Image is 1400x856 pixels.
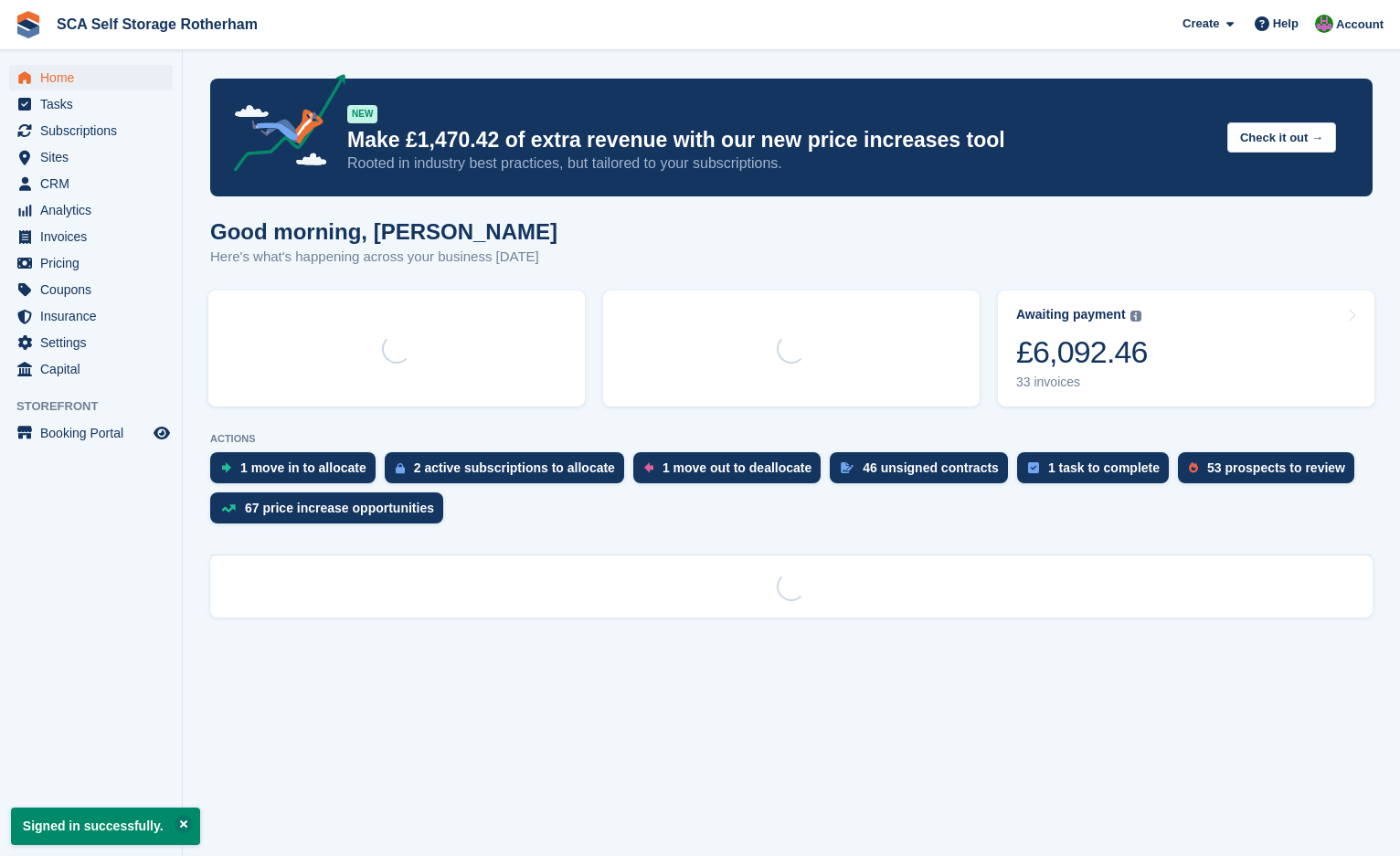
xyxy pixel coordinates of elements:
[40,65,150,90] span: Home
[347,105,377,123] div: NEW
[1315,15,1333,33] img: Sarah Race
[11,808,200,845] p: Signed in successfully.
[1336,16,1384,34] span: Account
[9,277,173,302] a: menu
[221,504,236,513] img: price_increase_opportunities-93ffe204e8149a01c8c9dc8f82e8f89637d9d84a8eef4429ea346261dce0b2c0.svg
[9,91,173,117] a: menu
[40,224,150,249] span: Invoices
[40,144,150,170] span: Sites
[240,460,366,475] div: 1 move in to allocate
[841,462,854,473] img: contract_signature_icon-13c848040528278c33f63329250d36e43548de30e8caae1d1a13099fd9432cc5.svg
[40,330,150,355] span: Settings
[210,247,557,268] p: Here's what's happening across your business [DATE]
[40,171,150,196] span: CRM
[863,460,999,475] div: 46 unsigned contracts
[414,460,615,475] div: 2 active subscriptions to allocate
[9,250,173,276] a: menu
[1189,462,1198,473] img: prospect-51fa495bee0391a8d652442698ab0144808aea92771e9ea1ae160a38d050c398.svg
[210,219,557,244] h1: Good morning, [PERSON_NAME]
[1016,375,1148,390] div: 33 invoices
[218,74,346,178] img: price-adjustments-announcement-icon-8257ccfd72463d97f412b2fc003d46551f7dbcb40ab6d574587a9cd5c0d94...
[40,197,150,223] span: Analytics
[644,462,653,473] img: move_outs_to_deallocate_icon-f764333ba52eb49d3ac5e1228854f67142a1ed5810a6f6cc68b1a99e826820c5.svg
[9,224,173,249] a: menu
[9,171,173,196] a: menu
[663,460,811,475] div: 1 move out to deallocate
[830,452,1017,492] a: 46 unsigned contracts
[9,65,173,90] a: menu
[9,420,173,446] a: menu
[1016,307,1126,322] div: Awaiting payment
[210,433,1373,445] p: ACTIONS
[396,462,405,474] img: active_subscription_to_allocate_icon-d502201f5373d7db506a760aba3b589e785aa758c864c3986d89f69b8ff3...
[9,118,173,143] a: menu
[9,330,173,355] a: menu
[1178,452,1363,492] a: 53 prospects to review
[151,422,173,444] a: Preview store
[347,127,1213,153] p: Make £1,470.42 of extra revenue with our new price increases tool
[210,452,385,492] a: 1 move in to allocate
[9,197,173,223] a: menu
[347,153,1213,174] p: Rooted in industry best practices, but tailored to your subscriptions.
[15,11,42,38] img: stora-icon-8386f47178a22dfd0bd8f6a31ec36ba5ce8667c1dd55bd0f319d3a0aa187defe.svg
[9,303,173,329] a: menu
[1273,15,1299,33] span: Help
[1207,460,1345,475] div: 53 prospects to review
[1048,460,1160,475] div: 1 task to complete
[1183,15,1219,33] span: Create
[40,250,150,276] span: Pricing
[40,118,150,143] span: Subscriptions
[998,291,1374,407] a: Awaiting payment £6,092.46 33 invoices
[40,420,150,446] span: Booking Portal
[210,492,452,533] a: 67 price increase opportunities
[40,277,150,302] span: Coupons
[1017,452,1178,492] a: 1 task to complete
[385,452,633,492] a: 2 active subscriptions to allocate
[49,9,265,39] a: SCA Self Storage Rotherham
[221,462,231,473] img: move_ins_to_allocate_icon-fdf77a2bb77ea45bf5b3d319d69a93e2d87916cf1d5bf7949dd705db3b84f3ca.svg
[16,397,182,416] span: Storefront
[1016,333,1148,371] div: £6,092.46
[1028,462,1039,473] img: task-75834270c22a3079a89374b754ae025e5fb1db73e45f91037f5363f120a921f8.svg
[633,452,830,492] a: 1 move out to deallocate
[40,303,150,329] span: Insurance
[9,144,173,170] a: menu
[40,356,150,382] span: Capital
[9,356,173,382] a: menu
[1227,122,1336,153] button: Check it out →
[245,501,434,515] div: 67 price increase opportunities
[1130,311,1141,322] img: icon-info-grey-7440780725fd019a000dd9b08b2336e03edf1995a4989e88bcd33f0948082b44.svg
[40,91,150,117] span: Tasks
